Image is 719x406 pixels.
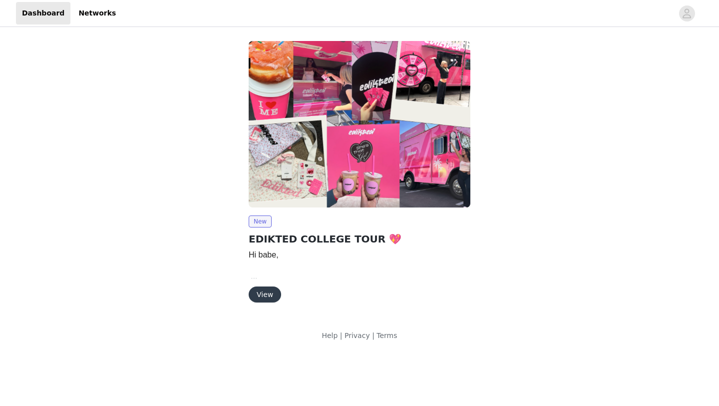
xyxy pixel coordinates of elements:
[249,231,470,246] h2: EDIKTED COLLEGE TOUR 💖
[249,286,281,302] button: View
[249,291,281,298] a: View
[376,331,397,339] a: Terms
[682,5,692,21] div: avatar
[372,331,374,339] span: |
[322,331,338,339] a: Help
[340,331,343,339] span: |
[16,2,70,24] a: Dashboard
[249,250,279,259] span: Hi babe,
[249,41,470,207] img: Edikted
[249,215,272,227] span: New
[72,2,122,24] a: Networks
[345,331,370,339] a: Privacy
